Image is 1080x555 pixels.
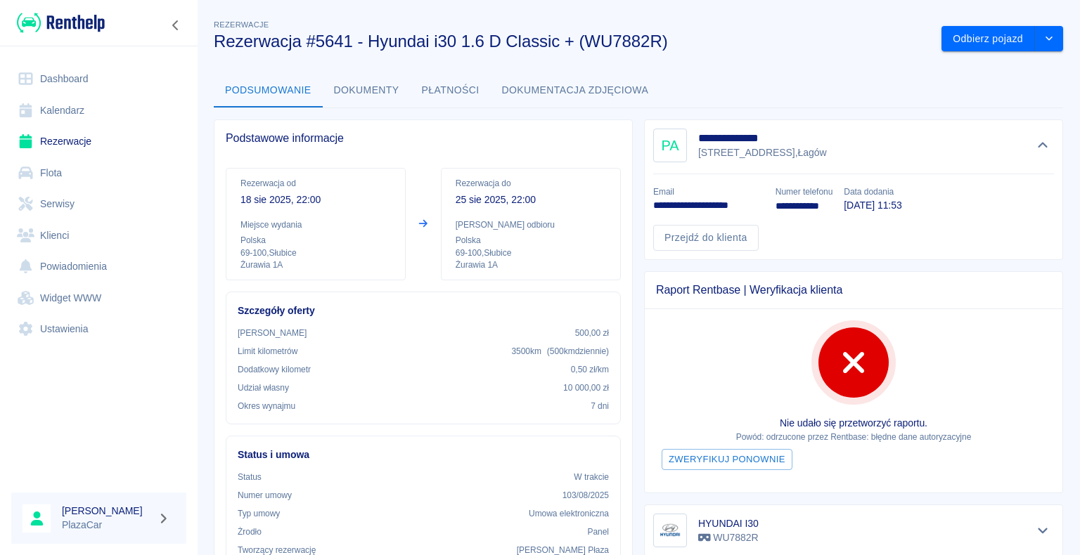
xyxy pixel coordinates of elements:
p: 103/08/2025 [562,489,609,502]
p: 3500 km [511,345,609,358]
a: Flota [11,157,186,189]
p: Numer umowy [238,489,292,502]
button: Płatności [411,74,491,107]
p: [PERSON_NAME] [238,327,307,339]
span: Raport Rentbase | Weryfikacja klienta [656,283,1051,297]
button: Odbierz pojazd [941,26,1035,52]
button: Zweryfikuj ponownie [662,449,792,471]
p: Udział własny [238,381,289,394]
p: 69-100 , Słubice [240,247,391,259]
a: Ustawienia [11,313,186,345]
h3: Rezerwacja #5641 - Hyundai i30 1.6 D Classic + (WU7882R) [214,32,930,51]
div: PA [653,129,687,162]
p: Powód: odrzucone przez Rentbase: błędne dane autoryzacyjne [656,431,1051,443]
p: Email [653,185,764,198]
p: 0,50 zł /km [571,363,609,376]
button: Dokumenty [323,74,411,107]
h6: [PERSON_NAME] [62,504,152,518]
p: 7 dni [591,400,609,412]
p: Polska [240,234,391,247]
p: Umowa elektroniczna [529,507,609,520]
a: Kalendarz [11,95,186,126]
button: Podsumowanie [214,74,323,107]
p: Limit kilometrów [238,345,297,358]
button: Zwiń nawigację [165,16,186,34]
button: Pokaż szczegóły [1031,521,1055,540]
p: Typ umowy [238,507,280,520]
p: Polska [456,234,606,247]
a: Klienci [11,220,186,252]
p: WU7882R [698,530,759,545]
span: Podstawowe informacje [226,131,621,145]
img: Renthelp logo [17,11,105,34]
p: 10 000,00 zł [563,381,609,394]
a: Renthelp logo [11,11,105,34]
h6: Status i umowa [238,448,609,462]
p: Nie udało się przetworzyć raportu. [656,416,1051,431]
p: Rezerwacja od [240,177,391,190]
p: W trakcie [574,471,609,483]
span: Rezerwacje [214,20,269,29]
button: Ukryj szczegóły [1031,136,1055,155]
p: [PERSON_NAME] odbioru [456,218,606,231]
a: Rezerwacje [11,126,186,157]
p: Dodatkowy kilometr [238,363,311,376]
a: Przejdź do klienta [653,225,759,251]
p: 25 sie 2025, 22:00 [456,192,606,207]
p: Panel [588,525,610,538]
a: Widget WWW [11,282,186,314]
p: Okres wynajmu [238,400,295,412]
p: Żurawia 1A [456,259,606,271]
p: Żurawia 1A [240,259,391,271]
p: 500,00 zł [575,327,609,339]
a: Dashboard [11,63,186,95]
p: Numer telefonu [776,185,832,198]
h6: HYUNDAI I30 [698,516,759,530]
p: Miejsce wydania [240,218,391,231]
p: [DATE] 11:53 [844,198,901,213]
p: Żrodło [238,525,262,538]
p: PlazaCar [62,518,152,533]
button: Dokumentacja zdjęciowa [491,74,660,107]
p: Data dodania [844,185,901,198]
h6: Szczegóły oferty [238,303,609,318]
p: [STREET_ADDRESS] , Łagów [698,145,827,160]
img: Image [656,516,684,544]
button: drop-down [1035,26,1063,52]
p: Status [238,471,262,483]
span: ( 500 km dziennie ) [547,346,609,356]
a: Serwisy [11,188,186,220]
a: Powiadomienia [11,251,186,282]
p: 69-100 , Słubice [456,247,606,259]
p: 18 sie 2025, 22:00 [240,192,391,207]
p: Rezerwacja do [456,177,606,190]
